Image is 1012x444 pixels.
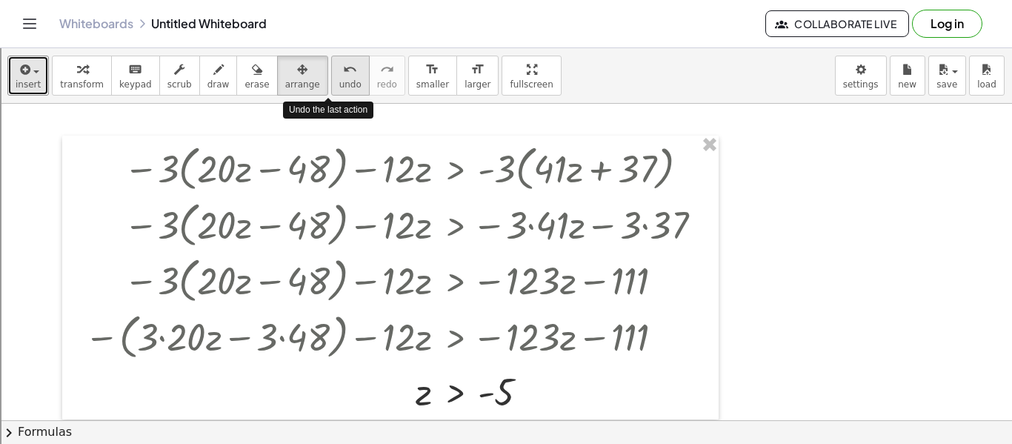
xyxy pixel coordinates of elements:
[277,56,328,96] button: arrange
[778,17,896,30] span: Collaborate Live
[7,56,49,96] button: insert
[339,79,362,90] span: undo
[285,79,320,90] span: arrange
[331,56,370,96] button: undoundo
[343,61,357,79] i: undo
[6,33,1006,46] div: Move To ...
[283,102,373,119] div: Undo the last action
[912,10,982,38] button: Log in
[6,46,1006,59] div: Delete
[16,79,41,90] span: insert
[18,12,41,36] button: Toggle navigation
[6,99,1006,113] div: Move To ...
[6,59,1006,73] div: Options
[6,86,1006,99] div: Rename
[59,16,133,31] a: Whiteboards
[6,19,1006,33] div: Sort New > Old
[6,6,1006,19] div: Sort A > Z
[6,73,1006,86] div: Sign out
[765,10,909,37] button: Collaborate Live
